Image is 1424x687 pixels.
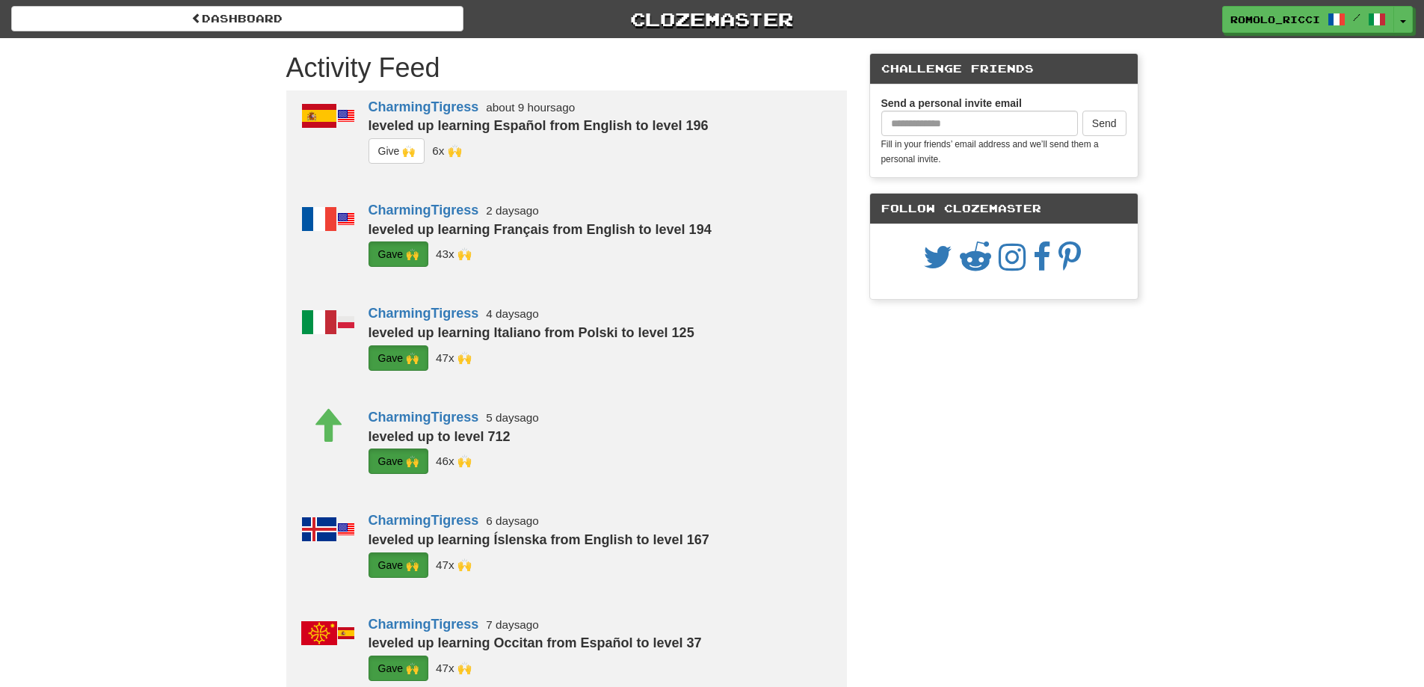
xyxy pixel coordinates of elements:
small: 6 days ago [486,514,539,527]
a: CharmingTigress [369,203,479,218]
a: Clozemaster [486,6,938,32]
strong: leveled up learning Italiano from Polski to level 125 [369,325,694,340]
small: Ricardinho<br />SpiritTiger<br />Sylvan<br />Serenity.<br />Seamus<br />Thelduin<br />Twyla_z<br ... [436,351,472,364]
div: Challenge Friends [870,54,1138,84]
div: Follow Clozemaster [870,194,1138,224]
a: CharmingTigress [369,99,479,114]
span: / [1353,12,1360,22]
small: Ricardinho<br />SpiritTiger<br />Sylvan<br />Serenity.<br />Seamus<br />Thelduin<br />Twyla_z<br ... [436,455,472,467]
a: CharmingTigress [369,306,479,321]
strong: Send a personal invite email [881,97,1022,109]
strong: leveled up learning Español from English to level 196 [369,118,709,133]
small: Ricardinho<br />Primal_Hunter<br />MadsNeedsToStudy<br />Marco_X<br />MoonIntensifies<br />LCSton... [436,247,472,260]
small: Fill in your friends’ email address and we’ll send them a personal invite. [881,139,1099,164]
strong: leveled up learning Français from English to level 194 [369,222,712,237]
span: Romolo_Ricci [1230,13,1320,26]
a: CharmingTigress [369,410,479,425]
a: Dashboard [11,6,463,31]
strong: leveled up to level 712 [369,429,511,444]
small: Ricardinho<br />SpiritTiger<br />Sylvan<br />Serenity.<br />Seamus<br />Thelduin<br />Twyla_z<br ... [436,558,472,570]
small: about 9 hours ago [486,101,575,114]
a: Romolo_Ricci / [1222,6,1394,33]
h1: Activity Feed [286,53,847,83]
button: Gave 🙌 [369,241,428,267]
small: 4 days ago [486,307,539,320]
button: Give 🙌 [369,138,425,164]
strong: leveled up learning Íslenska from English to level 167 [369,532,709,547]
strong: leveled up learning Occitan from Español to level 37 [369,635,702,650]
a: CharmingTigress [369,617,479,632]
small: 2 days ago [486,204,539,217]
button: Gave 🙌 [369,449,428,474]
button: Send [1082,111,1126,136]
button: Gave 🙌 [369,345,428,371]
small: Ricardinho<br />SpiritTiger<br />Sylvan<br />Serenity.<br />Seamus<br />Thelduin<br />Twyla_z<br ... [436,662,472,674]
small: 5 days ago [486,411,539,424]
button: Gave 🙌 [369,656,428,681]
button: Gave 🙌 [369,552,428,578]
small: 7 days ago [486,618,539,631]
small: Morela<br />Toshiro42<br />Qvadratus<br />Cezrun64<br />rav3l<br />Earluccio [432,144,461,157]
a: CharmingTigress [369,513,479,528]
